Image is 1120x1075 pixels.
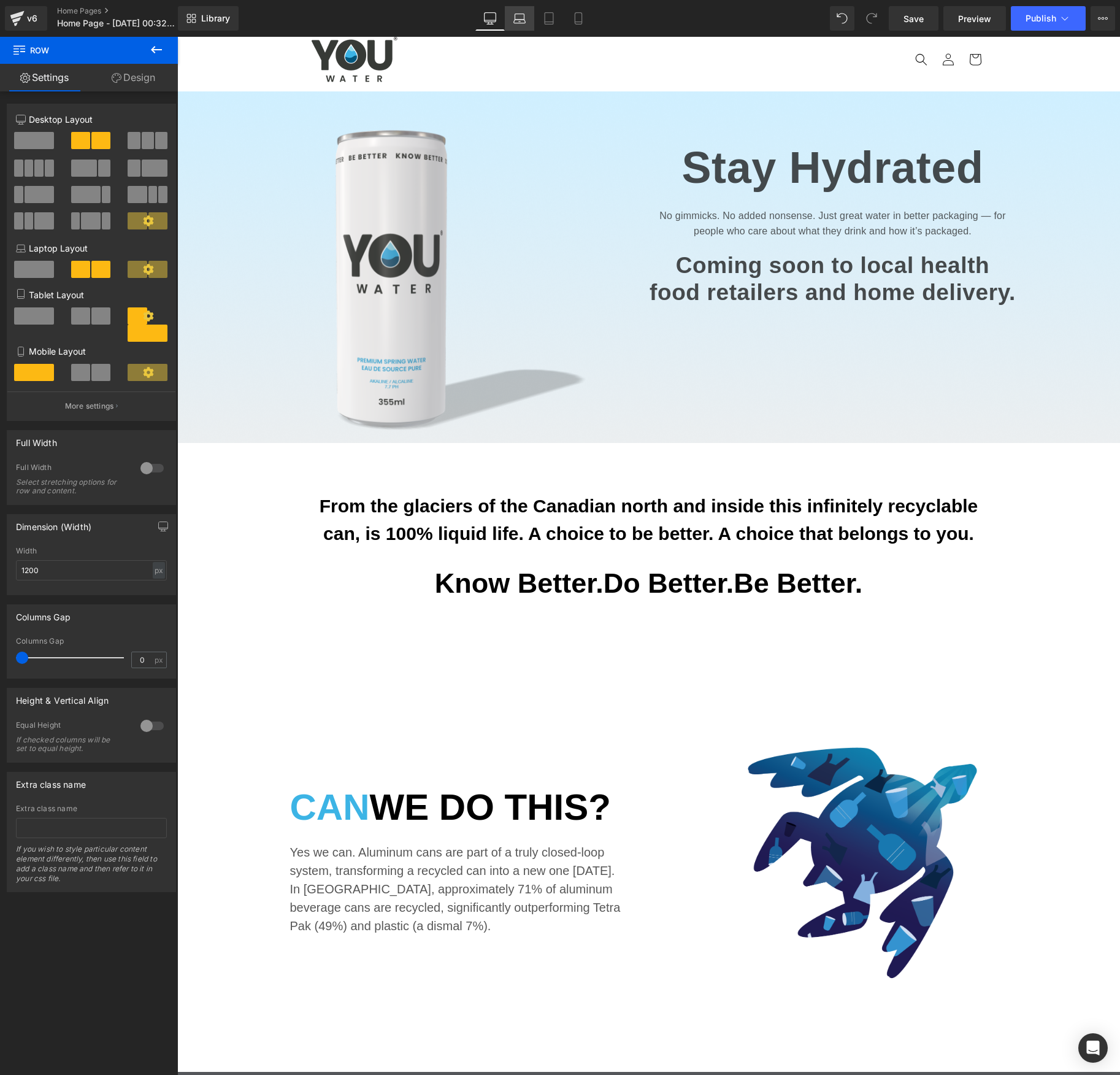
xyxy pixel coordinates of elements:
[16,547,167,555] div: Width
[475,6,505,31] a: Desktop
[113,750,481,791] h2: WE DO THIS?
[65,401,114,412] p: More settings
[16,736,126,753] div: If checked columns will be set to equal height.
[178,6,239,31] a: New Library
[505,6,534,31] a: Laptop
[1091,6,1115,31] button: More
[16,288,167,301] p: Tablet Layout
[144,526,800,568] p: Know Better.
[7,391,175,420] button: More settings
[153,562,165,579] div: px
[16,242,167,255] p: Laptop Layout
[201,13,230,24] span: Library
[142,457,155,472] a: Expand / Collapse
[12,37,135,64] span: Row
[472,91,840,171] div: Stay Hydrated
[943,6,1006,31] a: Preview
[903,12,924,25] span: Save
[113,806,450,898] p: Yes we can. Aluminum cans are part of a truly closed-loop system, transforming a recycled can int...
[472,171,840,202] div: No gimmicks. No added nonsense. Just great water in better packaging — for people who care about ...
[25,10,40,26] div: v6
[155,656,165,664] span: px
[859,6,884,31] button: Redo
[113,750,193,791] span: CAN
[958,12,991,25] span: Preview
[16,688,109,706] div: Height & Vertical Align
[16,605,71,622] div: Columns Gap
[472,215,840,270] div: Coming soon to local health food retailers and home delivery.
[16,804,167,813] div: Extra class name
[89,64,178,91] a: Design
[16,844,167,892] div: If you wish to style particular content element differently, then use this field to add a class n...
[1026,13,1056,23] span: Publish
[137,455,806,511] p: From the glaciers of the Canadian north and inside this infinitely recyclable can, is 100% liquid...
[16,773,86,790] div: Extra class name
[1011,6,1086,31] button: Publish
[16,463,128,476] div: Full Width
[57,18,175,28] span: Home Page - [DATE] 00:32:39
[142,704,155,719] a: Expand / Collapse
[534,6,564,31] a: Tablet
[1078,1033,1108,1063] div: Open Intercom Messenger
[830,6,854,31] button: Undo
[16,113,167,126] p: Desktop Layout
[16,720,128,733] div: Equal Height
[16,478,126,495] div: Select stretching options for row and content.
[16,431,57,448] div: Full Width
[556,531,685,562] span: Be Better.
[16,560,167,580] input: auto
[16,637,167,645] div: Columns Gap
[122,704,142,719] span: Row
[16,515,91,532] div: Dimension (Width)
[564,6,593,31] a: Mobile
[426,531,557,562] span: Do Better.
[57,6,198,16] a: Home Pages
[16,345,167,358] p: Mobile Layout
[122,457,142,472] span: Row
[5,6,47,31] a: v6
[731,9,758,36] summary: Search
